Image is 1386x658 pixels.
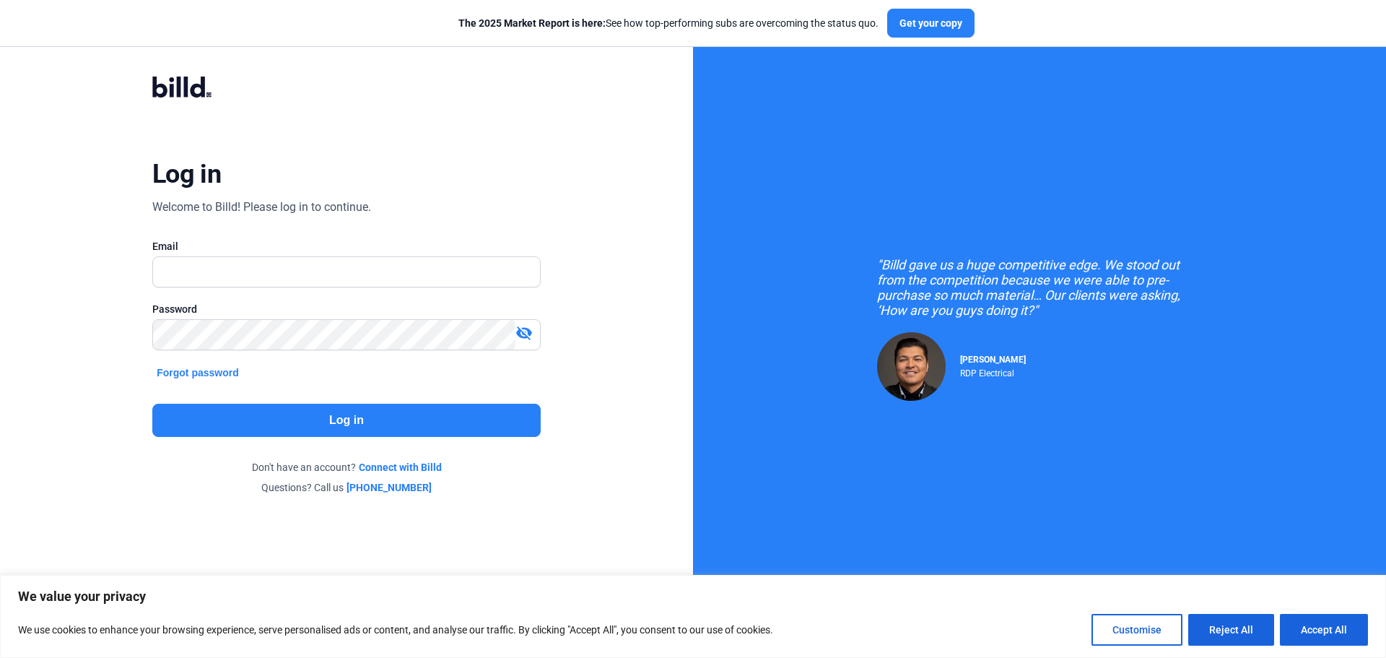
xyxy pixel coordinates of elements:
div: Don't have an account? [152,460,541,475]
a: Connect with Billd [359,460,442,475]
button: Accept All [1280,614,1368,646]
button: Log in [152,404,541,437]
img: Raul Pacheco [877,332,946,401]
span: The 2025 Market Report is here: [458,17,606,29]
div: See how top-performing subs are overcoming the status quo. [458,16,879,30]
button: Customise [1091,614,1182,646]
a: [PHONE_NUMBER] [346,480,432,495]
p: We value your privacy [18,588,1368,605]
p: We use cookies to enhance your browsing experience, serve personalised ads or content, and analys... [18,621,773,638]
button: Forgot password [152,365,243,381]
div: Log in [152,158,221,190]
mat-icon: visibility_off [515,324,533,342]
button: Get your copy [887,9,975,38]
div: Questions? Call us [152,480,541,495]
button: Reject All [1188,614,1274,646]
div: Email [152,239,541,254]
span: [PERSON_NAME] [960,355,1026,365]
div: RDP Electrical [960,365,1026,378]
div: Welcome to Billd! Please log in to continue. [152,199,371,216]
div: Password [152,302,541,316]
div: "Billd gave us a huge competitive edge. We stood out from the competition because we were able to... [877,257,1202,318]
